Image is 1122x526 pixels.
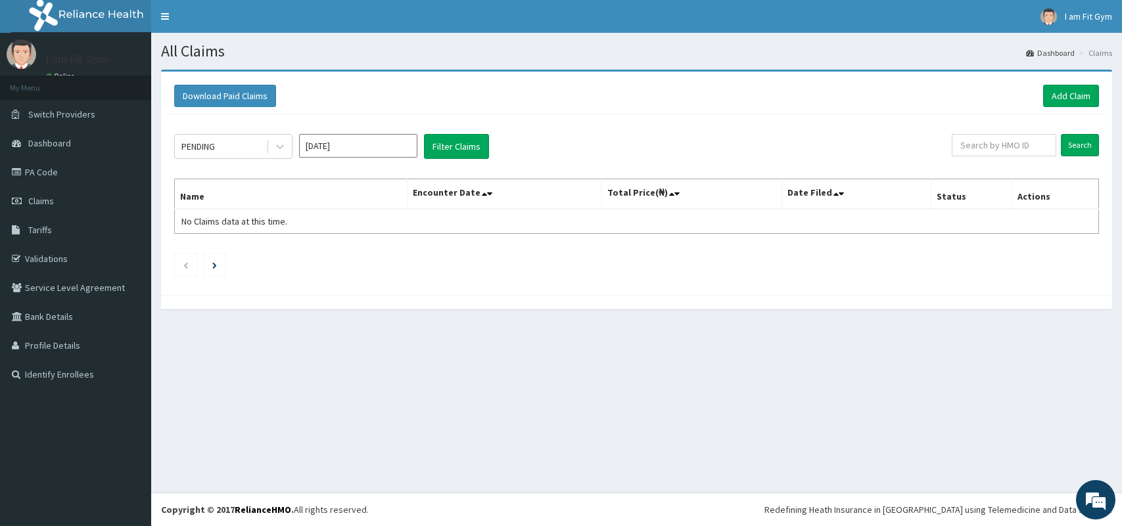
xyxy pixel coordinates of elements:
strong: Copyright © 2017 . [161,504,294,515]
input: Search by HMO ID [952,134,1056,156]
span: I am Fit Gym [1065,11,1112,22]
th: Name [175,179,408,209]
th: Encounter Date [408,179,602,209]
input: Select Month and Year [299,134,417,158]
div: PENDING [181,140,215,153]
span: Dashboard [28,137,71,149]
div: Redefining Heath Insurance in [GEOGRAPHIC_DATA] using Telemedicine and Data Science! [764,503,1112,516]
img: User Image [7,39,36,69]
button: Filter Claims [424,134,489,159]
input: Search [1061,134,1099,156]
img: User Image [1040,9,1057,25]
span: Switch Providers [28,108,95,120]
th: Total Price(₦) [602,179,782,209]
a: Next page [212,259,217,271]
li: Claims [1076,47,1112,58]
a: Previous page [183,259,189,271]
h1: All Claims [161,43,1112,60]
span: Claims [28,195,54,207]
a: Dashboard [1026,47,1075,58]
th: Actions [1012,179,1098,209]
span: Tariffs [28,224,52,236]
th: Date Filed [782,179,931,209]
a: Add Claim [1043,85,1099,107]
p: I am Fit Gym [46,53,108,65]
a: Online [46,72,78,81]
footer: All rights reserved. [151,493,1122,526]
a: RelianceHMO [235,504,291,515]
button: Download Paid Claims [174,85,276,107]
span: No Claims data at this time. [181,215,287,227]
th: Status [931,179,1012,209]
